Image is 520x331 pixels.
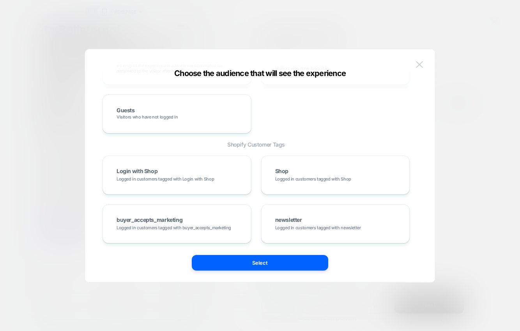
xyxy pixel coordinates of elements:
span: Shopify Customer Tags [103,141,410,148]
span: Find a Dealer [2,197,38,205]
span: Visitors who have logged in [275,65,329,71]
span: [PHONE_NUMBER] [2,205,53,212]
button: Select [192,255,328,271]
img: close [416,61,423,68]
div: Choose the audience that will see the experience [85,69,435,78]
span: Logged in customers tagged with Shop [275,176,351,182]
span: newsletter [275,217,302,223]
span: Shop [275,168,288,174]
span: Logged in customers tagged with newsletter [275,225,361,230]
